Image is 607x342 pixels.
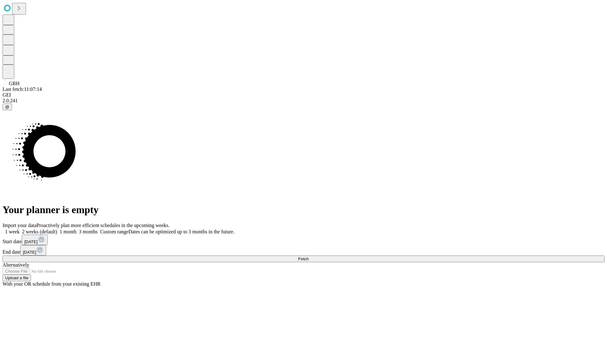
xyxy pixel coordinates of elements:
[9,81,20,86] span: GBH
[23,250,36,255] span: [DATE]
[3,262,29,268] span: Alternatively
[3,223,37,228] span: Import your data
[22,235,48,245] button: [DATE]
[3,235,604,245] div: Start date
[3,256,604,262] button: Fetch
[298,256,309,261] span: Fetch
[3,204,604,216] h1: Your planner is empty
[128,229,234,234] span: Dates can be optimized up to 3 months in the future.
[79,229,98,234] span: 3 months
[24,239,38,244] span: [DATE]
[3,275,31,281] button: Upload a file
[5,229,20,234] span: 1 week
[3,245,604,256] div: End date
[3,104,12,110] button: @
[60,229,77,234] span: 1 month
[3,98,604,104] div: 2.0.241
[20,245,46,256] button: [DATE]
[5,104,9,109] span: @
[3,281,101,287] span: With your OR schedule from your existing EHR
[100,229,128,234] span: Custom range
[3,92,604,98] div: GEI
[22,229,57,234] span: 2 weeks (default)
[3,86,42,92] span: Last fetch: 11:07:14
[37,223,169,228] span: Proactively plan more efficient schedules in the upcoming weeks.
